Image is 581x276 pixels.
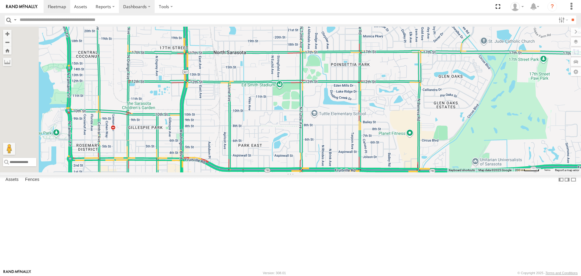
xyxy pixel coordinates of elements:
button: Drag Pegman onto the map to open Street View [3,143,15,155]
label: Fences [22,176,42,184]
a: Report a map error [555,168,579,172]
a: Terms (opens in new tab) [544,169,550,171]
a: Visit our Website [3,270,31,276]
span: Map data ©2025 Google [478,168,511,172]
a: Terms and Conditions [546,271,578,275]
button: Zoom out [3,38,11,46]
label: Search Query [13,15,18,24]
label: Dock Summary Table to the Left [558,175,564,184]
label: Map Settings [571,68,581,76]
button: Keyboard shortcuts [449,168,475,172]
i: ? [547,2,557,12]
button: Zoom Home [3,46,11,55]
div: Jerry Dewberry [508,2,526,11]
label: Measure [3,58,11,66]
img: rand-logo.svg [6,5,38,9]
span: 200 m [515,168,524,172]
div: © Copyright 2025 - [517,271,578,275]
label: Search Filter Options [556,15,569,24]
label: Dock Summary Table to the Right [564,175,570,184]
label: Assets [2,176,21,184]
button: Zoom in [3,30,11,38]
label: Hide Summary Table [570,175,576,184]
button: Map Scale: 200 m per 47 pixels [513,168,541,172]
div: Version: 308.01 [263,271,286,275]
